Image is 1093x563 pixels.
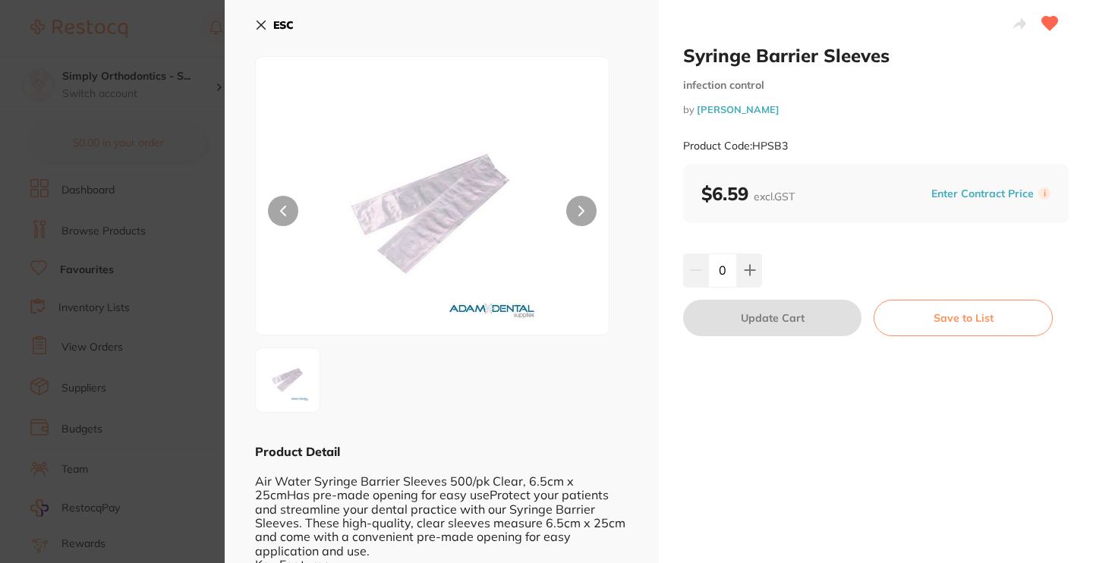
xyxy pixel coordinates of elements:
img: LmpwZw [260,353,315,407]
b: ESC [273,18,294,32]
h2: Syringe Barrier Sleeves [683,44,1069,67]
a: [PERSON_NAME] [697,103,780,115]
button: Save to List [874,300,1053,336]
button: Update Cart [683,300,861,336]
button: ESC [255,12,294,38]
b: $6.59 [701,182,795,205]
small: Product Code: HPSB3 [683,140,788,153]
small: by [683,104,1069,115]
small: infection control [683,79,1069,92]
button: Enter Contract Price [927,187,1038,201]
b: Product Detail [255,444,340,459]
img: LmpwZw [326,95,538,335]
label: i [1038,187,1050,200]
span: excl. GST [754,190,795,203]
